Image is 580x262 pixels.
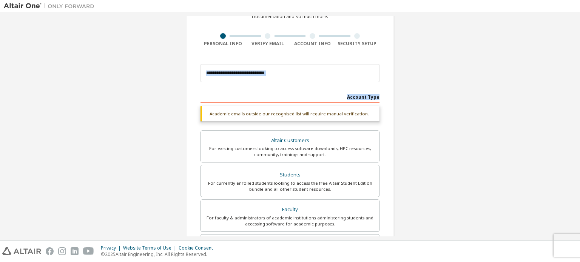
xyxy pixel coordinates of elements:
img: linkedin.svg [71,247,79,255]
p: © 2025 Altair Engineering, Inc. All Rights Reserved. [101,251,217,257]
img: instagram.svg [58,247,66,255]
div: Account Type [201,90,379,103]
img: Altair One [4,2,98,10]
div: For existing customers looking to access software downloads, HPC resources, community, trainings ... [205,146,375,158]
div: Academic emails outside our recognised list will require manual verification. [201,106,379,121]
div: Account Info [290,41,335,47]
img: youtube.svg [83,247,94,255]
div: Personal Info [201,41,245,47]
div: Verify Email [245,41,290,47]
div: Security Setup [335,41,380,47]
img: altair_logo.svg [2,247,41,255]
div: Students [205,170,375,180]
div: Website Terms of Use [123,245,179,251]
img: facebook.svg [46,247,54,255]
div: For currently enrolled students looking to access the free Altair Student Edition bundle and all ... [205,180,375,192]
div: Altair Customers [205,135,375,146]
div: Faculty [205,204,375,215]
div: Cookie Consent [179,245,217,251]
div: For faculty & administrators of academic institutions administering students and accessing softwa... [205,215,375,227]
div: Privacy [101,245,123,251]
